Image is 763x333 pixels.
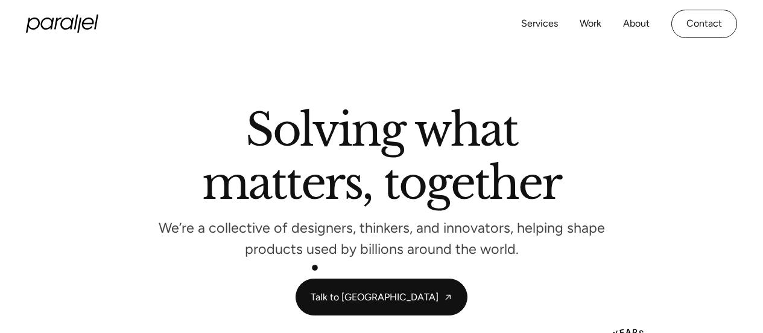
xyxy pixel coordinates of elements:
[623,15,650,33] a: About
[26,15,98,33] a: home
[202,108,561,210] h2: Solving what matters, together
[156,223,608,254] p: We’re a collective of designers, thinkers, and innovators, helping shape products used by billion...
[521,15,558,33] a: Services
[671,10,737,38] a: Contact
[580,15,601,33] a: Work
